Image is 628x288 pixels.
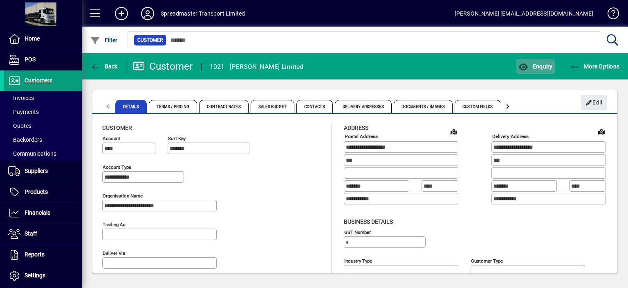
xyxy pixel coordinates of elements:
span: Home [25,35,40,42]
a: POS [4,50,82,70]
a: Financials [4,203,82,223]
span: Payments [8,109,39,115]
mat-label: Customer type [471,258,503,263]
span: Terms / Pricing [149,100,197,113]
a: Reports [4,245,82,265]
span: Delivery Addresses [335,100,392,113]
button: More Options [568,59,622,74]
span: Details [115,100,147,113]
span: Customer [102,125,132,131]
span: Back [90,63,118,70]
mat-label: Account [103,136,120,141]
mat-label: Deliver via [103,250,125,256]
a: View on map [447,125,460,138]
span: Invoices [8,95,34,101]
a: Invoices [4,91,82,105]
div: 1021 - [PERSON_NAME] Limited [210,60,304,73]
div: Customer [133,60,193,73]
a: Products [4,182,82,202]
a: Home [4,29,82,49]
button: Filter [88,33,120,48]
app-page-header-button: Back [82,59,127,74]
mat-label: Account Type [103,164,131,170]
button: Back [88,59,120,74]
button: Edit [581,95,607,110]
div: [PERSON_NAME] [EMAIL_ADDRESS][DOMAIN_NAME] [455,7,593,20]
span: Customer [137,36,163,44]
a: Quotes [4,119,82,133]
span: Customers [25,77,52,84]
mat-label: Trading as [103,222,126,227]
a: Communications [4,147,82,161]
span: Sales Budget [251,100,294,113]
a: Knowledge Base [601,2,618,28]
mat-label: Organisation name [103,193,143,199]
mat-label: Industry type [344,258,372,263]
span: Reports [25,251,45,258]
a: Suppliers [4,161,82,181]
a: View on map [595,125,608,138]
mat-label: GST Number [344,229,371,235]
span: Quotes [8,122,31,129]
a: Settings [4,265,82,286]
mat-label: Sort key [168,136,186,141]
span: Contract Rates [199,100,248,113]
span: Settings [25,272,45,279]
span: Edit [585,96,603,109]
span: Contacts [296,100,333,113]
span: More Options [570,63,620,70]
span: Address [344,125,368,131]
span: Enquiry [518,63,552,70]
span: Filter [90,37,118,43]
a: Staff [4,224,82,244]
span: POS [25,56,36,63]
a: Payments [4,105,82,119]
button: Enquiry [516,59,554,74]
span: Suppliers [25,168,48,174]
span: Communications [8,150,56,157]
div: Spreadmaster Transport Limited [161,7,245,20]
span: Financials [25,209,50,216]
button: Profile [135,6,161,21]
button: Add [108,6,135,21]
span: Staff [25,230,37,237]
span: Custom Fields [455,100,500,113]
span: Backorders [8,136,42,143]
span: Business details [344,218,393,225]
span: Documents / Images [394,100,453,113]
a: Backorders [4,133,82,147]
span: Products [25,188,48,195]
